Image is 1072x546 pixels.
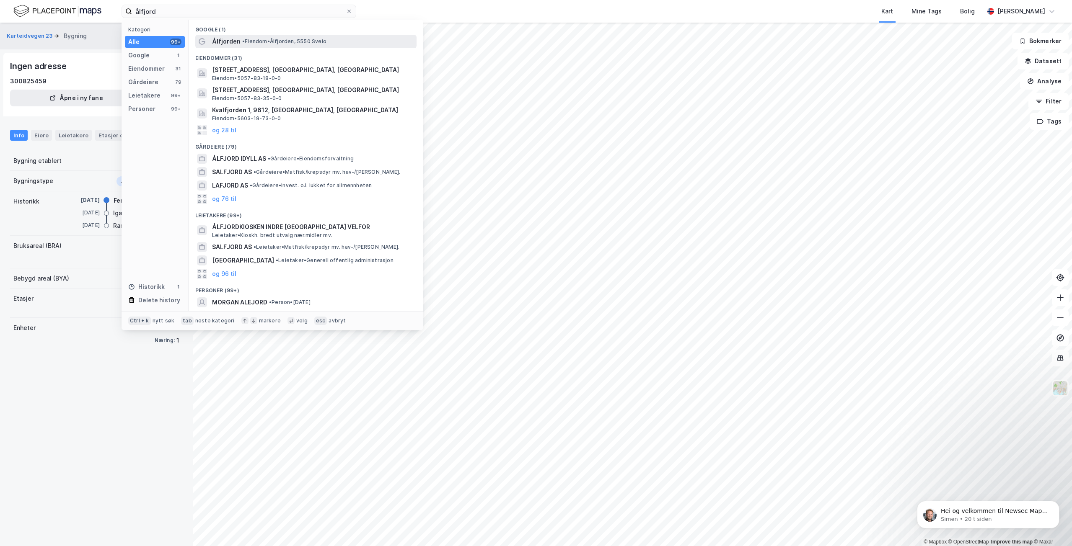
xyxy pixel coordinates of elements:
button: Tags [1030,113,1069,130]
div: Gårdeiere (79) [189,137,423,152]
div: [DATE] [66,209,100,216]
div: 1 [175,283,181,290]
a: Improve this map [991,539,1033,545]
div: nytt søk [153,317,175,324]
div: Enheter [13,323,36,333]
div: Igangsettingstillatelse [113,208,179,218]
button: Datasett [1018,53,1069,70]
div: Historikk [13,196,39,206]
div: [DATE] [66,196,100,204]
span: ÅLFJORD IDYLL AS [212,154,266,164]
div: Bolig [960,6,975,16]
button: Karteidvegen 23 [7,32,54,40]
div: Leietakere [55,130,92,141]
span: LAFJORD AS [212,180,248,191]
div: Bygningstype [13,176,53,186]
div: markere [259,317,281,324]
div: velg [296,317,308,324]
span: Leietaker • Generell offentlig administrasjon [276,257,394,264]
div: Kategori [128,26,185,33]
div: Bygning etablert [13,156,62,166]
div: [DATE] [66,221,100,229]
div: Delete history [138,295,180,305]
span: • [242,38,245,44]
div: Etasjer og enheter [98,131,150,139]
span: Person • [DATE] [269,299,311,306]
span: • [269,299,272,305]
div: Personer [128,104,155,114]
span: Eiendom • 5603-19-73-0-0 [212,115,281,122]
div: Historikk [128,282,165,292]
span: Leietaker • Matfisk/krepsdyr mv. hav-/[PERSON_NAME]. [254,244,399,250]
div: Ingen adresse [10,59,68,73]
div: Leietakere [128,90,161,100]
div: esc [314,317,327,325]
span: SALFJORD AS [212,242,252,252]
div: [PERSON_NAME] [997,6,1045,16]
div: tab [181,317,194,325]
div: Bebygd areal (BYA) [13,273,69,283]
span: Leietaker • Kioskh. bredt utvalg nær.midler mv. [212,232,332,239]
a: Mapbox [924,539,947,545]
span: • [276,257,278,263]
div: 31 [175,65,181,72]
span: Eiendom • 5057-83-18-0-0 [212,75,281,82]
div: Eiendommer [128,64,165,74]
span: ÅLFJORDKIOSKEN INDRE [GEOGRAPHIC_DATA] VELFOR [212,222,413,232]
div: Alle [128,37,140,47]
div: 79 [175,79,181,85]
button: Bokmerker [1012,33,1069,49]
div: neste kategori [195,317,235,324]
span: • [268,155,270,162]
a: OpenStreetMap [948,539,989,545]
span: Gårdeiere • Matfisk/krepsdyr mv. hav-/[PERSON_NAME]. [254,169,400,175]
button: Åpne i ny fane [10,90,142,106]
div: 99+ [170,92,181,99]
div: Info [10,130,28,141]
div: Næring: [155,337,175,344]
div: Personer (99+) [189,281,423,296]
span: Eiendom • 5057-83-35-0-0 [212,95,282,102]
span: Gårdeiere • Eiendomsforvaltning [268,155,354,162]
span: [GEOGRAPHIC_DATA] [212,255,274,265]
div: avbryt [329,317,346,324]
span: Eiendom • Ålfjorden, 5550 Sveio [242,38,326,45]
div: Bygning [64,31,87,41]
div: Gårdeiere [128,77,158,87]
button: og 76 til [212,194,236,204]
div: 99+ [170,106,181,112]
div: Ctrl + k [128,317,151,325]
button: Analyse [1020,73,1069,90]
span: MORGAN ALEJORD [212,297,267,307]
div: Bruksareal (BRA) [13,241,62,251]
span: SALFJORD AS [212,167,252,177]
span: [STREET_ADDRESS], [GEOGRAPHIC_DATA], [GEOGRAPHIC_DATA] [212,85,413,95]
div: Etasjer [13,294,34,304]
div: Rammetillatelse [113,221,161,231]
div: Ferdigattest [114,196,150,206]
div: Eiere [31,130,52,141]
button: og 96 til [212,269,236,279]
div: Mine Tags [911,6,942,16]
div: 1 [175,52,181,59]
button: og 28 til [212,125,236,135]
span: Gårdeiere • Invest. o.l. lukket for allmennheten [250,182,372,189]
img: logo.f888ab2527a4732fd821a326f86c7f29.svg [13,4,101,18]
span: Kvalfjorden 1, 9612, [GEOGRAPHIC_DATA], [GEOGRAPHIC_DATA] [212,105,413,115]
span: [STREET_ADDRESS], [GEOGRAPHIC_DATA], [GEOGRAPHIC_DATA] [212,65,413,75]
div: Eiendommer (31) [189,48,423,63]
span: • [250,182,252,188]
div: Kart [881,6,893,16]
span: • [254,169,256,175]
span: • [254,244,256,250]
div: 99+ [170,39,181,45]
input: Søk på adresse, matrikkel, gårdeiere, leietakere eller personer [132,5,346,18]
img: Z [1052,380,1068,396]
div: 1 [176,335,179,345]
iframe: Intercom notifications melding [904,483,1072,542]
div: Google (1) [189,20,423,35]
